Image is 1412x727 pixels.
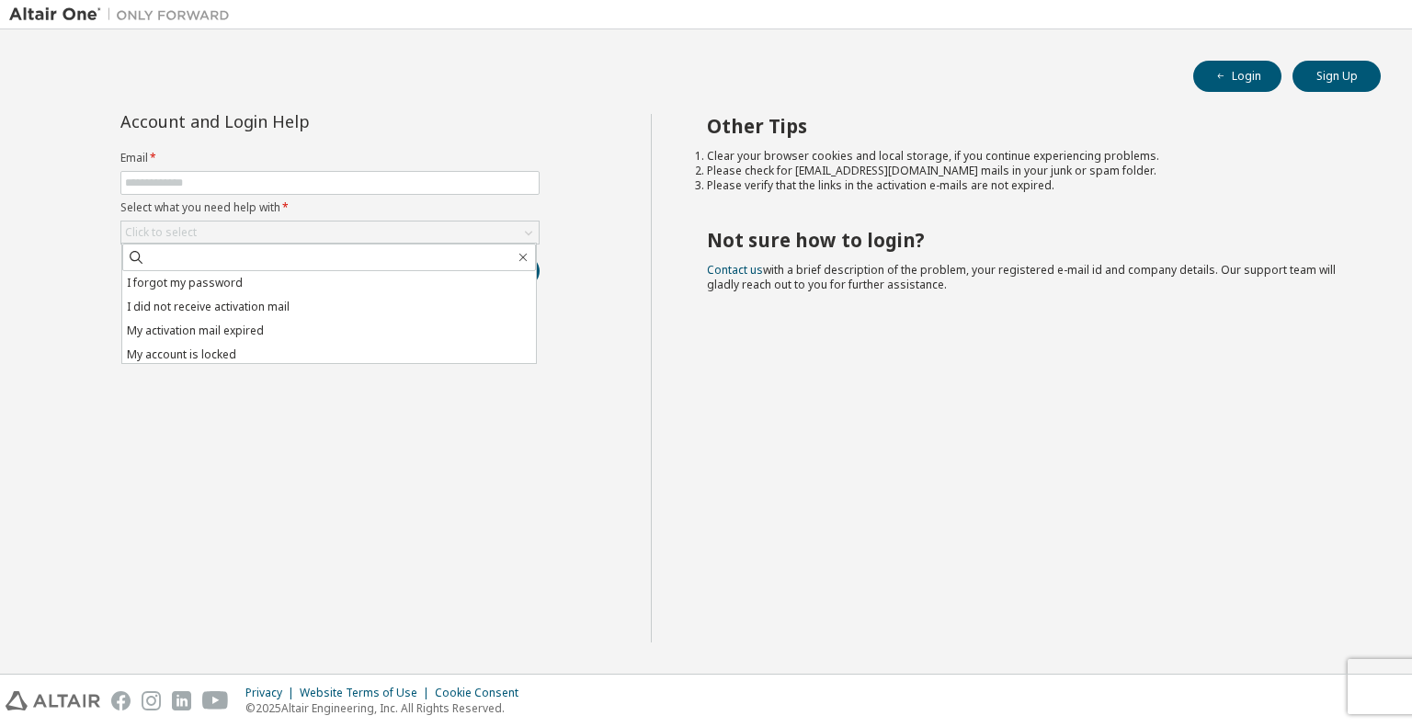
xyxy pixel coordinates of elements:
div: Click to select [121,222,539,244]
img: altair_logo.svg [6,691,100,710]
img: Altair One [9,6,239,24]
div: Account and Login Help [120,114,456,129]
img: youtube.svg [202,691,229,710]
button: Sign Up [1292,61,1381,92]
img: facebook.svg [111,691,131,710]
button: Login [1193,61,1281,92]
h2: Not sure how to login? [707,228,1349,252]
div: Privacy [245,686,300,700]
span: with a brief description of the problem, your registered e-mail id and company details. Our suppo... [707,262,1336,292]
li: Please check for [EMAIL_ADDRESS][DOMAIN_NAME] mails in your junk or spam folder. [707,164,1349,178]
div: Cookie Consent [435,686,529,700]
div: Click to select [125,225,197,240]
label: Select what you need help with [120,200,540,215]
div: Website Terms of Use [300,686,435,700]
h2: Other Tips [707,114,1349,138]
li: I forgot my password [122,271,536,295]
li: Please verify that the links in the activation e-mails are not expired. [707,178,1349,193]
img: instagram.svg [142,691,161,710]
label: Email [120,151,540,165]
li: Clear your browser cookies and local storage, if you continue experiencing problems. [707,149,1349,164]
a: Contact us [707,262,763,278]
p: © 2025 Altair Engineering, Inc. All Rights Reserved. [245,700,529,716]
img: linkedin.svg [172,691,191,710]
